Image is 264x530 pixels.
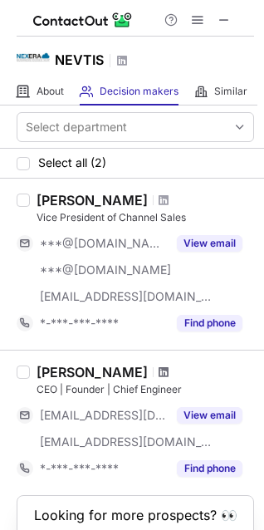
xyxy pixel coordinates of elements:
[37,192,148,209] div: [PERSON_NAME]
[40,434,213,449] span: [EMAIL_ADDRESS][DOMAIN_NAME]
[40,263,171,277] span: ***@[DOMAIN_NAME]
[100,85,178,98] span: Decision makers
[37,85,64,98] span: About
[26,119,127,135] div: Select department
[37,382,254,397] div: CEO | Founder | Chief Engineer
[40,236,167,251] span: ***@[DOMAIN_NAME]
[17,41,50,74] img: 8b1b2a383e74f6580e619d5cd38899d5
[38,156,106,169] span: Select all (2)
[177,315,242,331] button: Reveal Button
[40,408,167,423] span: [EMAIL_ADDRESS][DOMAIN_NAME]
[40,289,213,304] span: [EMAIL_ADDRESS][DOMAIN_NAME]
[55,50,104,70] h1: NEVTIS
[33,10,133,30] img: ContactOut v5.3.10
[214,85,247,98] span: Similar
[177,407,242,424] button: Reveal Button
[177,235,242,252] button: Reveal Button
[34,508,237,523] header: Looking for more prospects? 👀
[37,210,254,225] div: Vice President of Channel Sales
[37,364,148,380] div: [PERSON_NAME]
[177,460,242,477] button: Reveal Button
